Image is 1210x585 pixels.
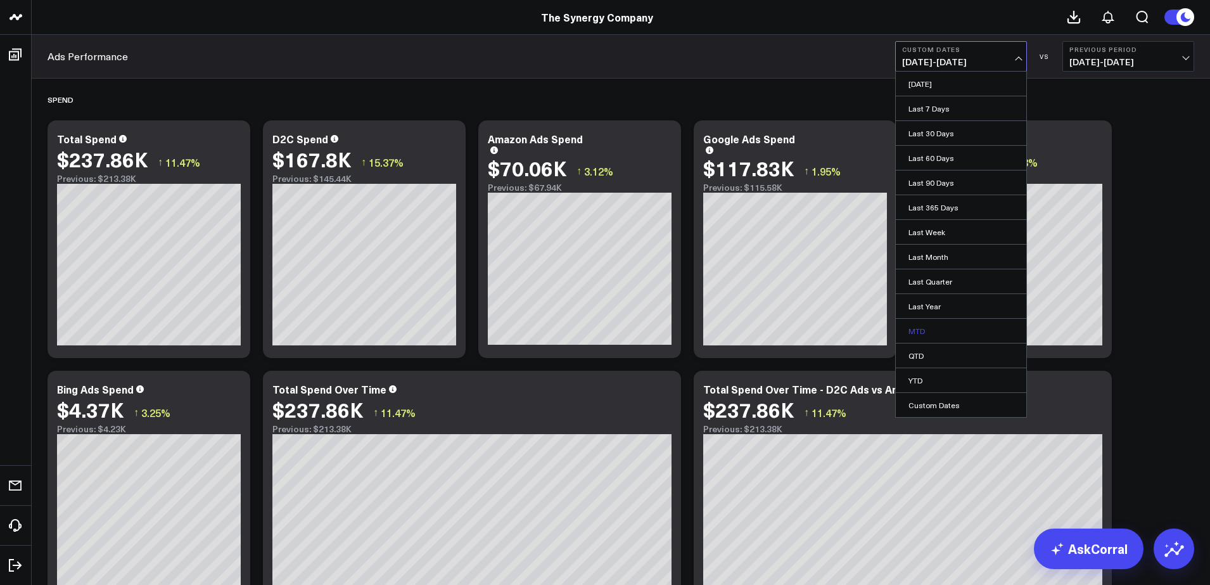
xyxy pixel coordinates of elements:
div: Previous: $4.23K [57,424,241,434]
a: YTD [896,368,1026,392]
div: Previous: $213.38K [272,424,672,434]
b: Custom Dates [902,46,1020,53]
div: D2C Spend [272,132,328,146]
a: AskCorral [1034,529,1143,569]
span: ↑ [576,163,582,179]
span: 11.47% [165,155,200,169]
span: 15.37% [369,155,404,169]
a: Last 365 Days [896,195,1026,219]
a: Last 7 Days [896,96,1026,120]
div: $167.8K [272,148,352,170]
a: Last Year [896,294,1026,318]
div: VS [1033,53,1056,60]
a: Last Quarter [896,269,1026,293]
span: 11.47% [381,406,416,420]
button: Previous Period[DATE]-[DATE] [1062,41,1194,72]
span: ↑ [158,154,163,170]
span: ↑ [134,404,139,421]
div: Google Ads Spend [703,132,795,146]
div: Total Spend Over Time [272,382,386,396]
a: Last 30 Days [896,121,1026,145]
a: Custom Dates [896,393,1026,417]
a: Ads Performance [48,49,128,63]
span: 3.12% [584,164,613,178]
div: Total Spend Over Time - D2C Ads vs Amazon Ads [703,382,946,396]
span: ↑ [804,404,809,421]
a: Last Month [896,245,1026,269]
button: Custom Dates[DATE]-[DATE] [895,41,1027,72]
span: 11.47% [812,406,846,420]
span: 3.25% [141,406,170,420]
div: Spend [48,85,73,114]
div: $70.06K [488,157,567,179]
span: ↑ [804,163,809,179]
div: $237.86K [703,398,794,421]
div: $237.86K [57,148,148,170]
a: The Synergy Company [541,10,653,24]
span: [DATE] - [DATE] [902,57,1020,67]
div: Bing Ads Spend [57,382,134,396]
a: Last 90 Days [896,170,1026,195]
a: QTD [896,344,1026,368]
span: [DATE] - [DATE] [1069,57,1187,67]
span: ↑ [361,154,366,170]
span: 1.95% [812,164,841,178]
a: Last 60 Days [896,146,1026,170]
div: Previous: $213.38K [703,424,1102,434]
a: [DATE] [896,72,1026,96]
div: $4.37K [57,398,124,421]
div: Previous: $145.44K [272,174,456,184]
div: Total Spend [57,132,117,146]
div: Previous: $115.58K [703,183,887,193]
div: $237.86K [272,398,364,421]
a: Last Week [896,220,1026,244]
div: Previous: $213.38K [57,174,241,184]
div: Previous: $67.94K [488,183,672,193]
a: MTD [896,319,1026,343]
b: Previous Period [1069,46,1187,53]
span: ↑ [373,404,378,421]
div: $117.83K [703,157,794,179]
div: Amazon Ads Spend [488,132,583,146]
